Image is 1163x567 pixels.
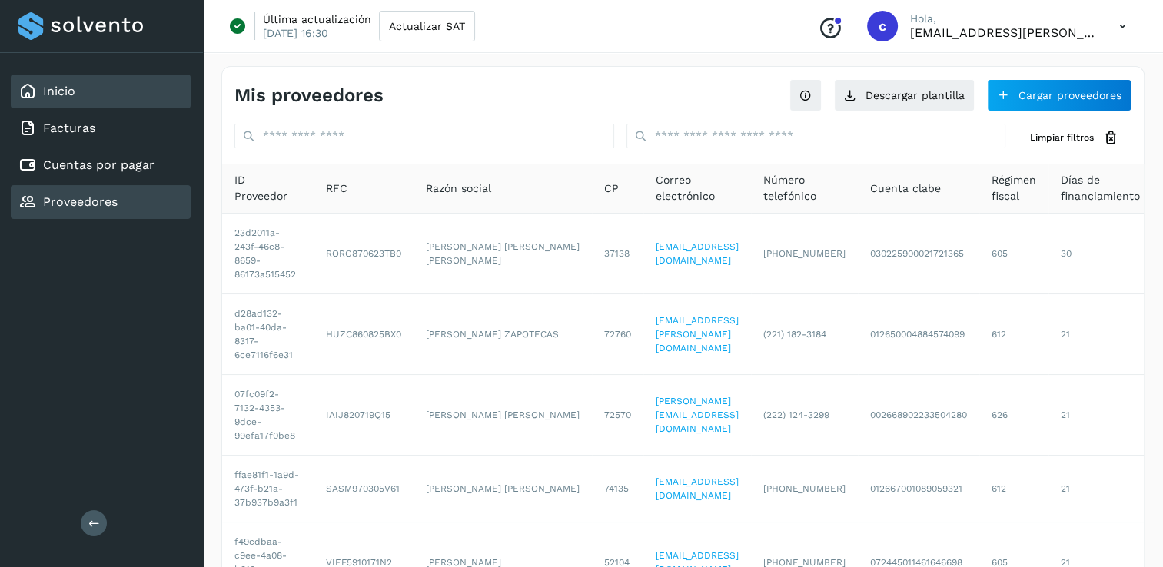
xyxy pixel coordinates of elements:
[656,315,739,353] a: [EMAIL_ADDRESS][PERSON_NAME][DOMAIN_NAME]
[263,26,328,40] p: [DATE] 16:30
[858,456,979,522] td: 012667001089059321
[414,375,592,456] td: [PERSON_NAME] [PERSON_NAME]
[592,294,643,375] td: 72760
[326,181,347,197] span: RFC
[870,181,941,197] span: Cuenta clabe
[234,172,301,204] span: ID Proveedor
[910,12,1095,25] p: Hola,
[263,12,371,26] p: Última actualización
[1061,172,1140,204] span: Días de financiamiento
[222,375,314,456] td: 07fc09f2-7132-4353-9dce-99efa17f0be8
[592,214,643,294] td: 37138
[11,148,191,182] div: Cuentas por pagar
[979,456,1048,522] td: 612
[979,375,1048,456] td: 626
[222,294,314,375] td: d28ad132-ba01-40da-8317-6ce7116f6e31
[592,375,643,456] td: 72570
[414,294,592,375] td: [PERSON_NAME] ZAPOTECAS
[979,214,1048,294] td: 605
[414,214,592,294] td: [PERSON_NAME] [PERSON_NAME] [PERSON_NAME]
[314,456,414,522] td: SASM970305V61
[1048,214,1152,294] td: 30
[1048,375,1152,456] td: 21
[987,79,1131,111] button: Cargar proveedores
[43,121,95,135] a: Facturas
[314,214,414,294] td: RORG870623TB0
[910,25,1095,40] p: coral.lorenzo@clgtransportes.com
[11,75,191,108] div: Inicio
[314,294,414,375] td: HUZC860825BX0
[1018,124,1131,152] button: Limpiar filtros
[43,194,118,209] a: Proveedores
[11,111,191,145] div: Facturas
[656,172,739,204] span: Correo electrónico
[592,456,643,522] td: 74135
[314,375,414,456] td: IAIJ820719Q15
[43,84,75,98] a: Inicio
[858,214,979,294] td: 030225900021721365
[389,21,465,31] span: Actualizar SAT
[763,409,829,420] span: (222) 124-3299
[414,456,592,522] td: [PERSON_NAME] [PERSON_NAME]
[1048,456,1152,522] td: 21
[222,214,314,294] td: 23d2011a-243f-46c8-8659-86173a515452
[604,181,619,197] span: CP
[858,375,979,456] td: 002668902233504280
[43,157,155,172] a: Cuentas por pagar
[656,241,739,266] a: [EMAIL_ADDRESS][DOMAIN_NAME]
[1030,131,1094,144] span: Limpiar filtros
[1048,294,1152,375] td: 21
[858,294,979,375] td: 012650004884574099
[763,483,846,494] span: [PHONE_NUMBER]
[379,11,475,41] button: Actualizar SAT
[222,456,314,522] td: ffae81f1-1a9d-473f-b21a-37b937b9a3f1
[834,79,975,111] button: Descargar plantilla
[11,185,191,219] div: Proveedores
[763,172,846,204] span: Número telefónico
[763,329,826,340] span: (221) 182-3184
[979,294,1048,375] td: 612
[656,396,739,434] a: [PERSON_NAME][EMAIL_ADDRESS][DOMAIN_NAME]
[763,248,846,259] span: [PHONE_NUMBER]
[234,85,384,107] h4: Mis proveedores
[656,476,739,501] a: [EMAIL_ADDRESS][DOMAIN_NAME]
[426,181,491,197] span: Razón social
[992,172,1036,204] span: Régimen fiscal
